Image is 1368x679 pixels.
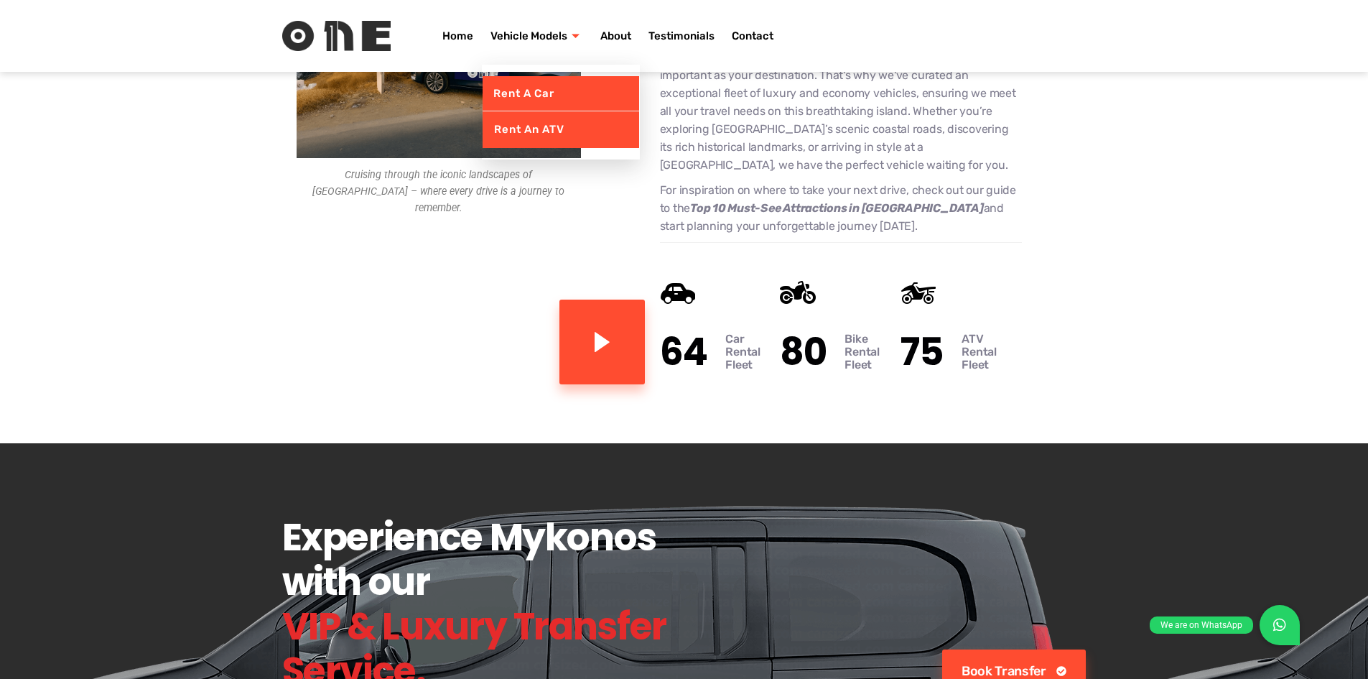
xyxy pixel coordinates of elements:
[592,7,640,65] a: About
[660,181,1022,235] p: For inspiration on where to take your next drive, check out our guide to the and start planning y...
[780,275,816,311] img: Bike Vehicle Icon
[483,76,639,111] a: Rent a Car
[833,333,897,371] h3: Bike Rental Fleet
[901,275,936,311] img: ATV/Quad Vehicle Icon
[640,7,723,65] a: Testimonials
[950,333,1014,371] h3: ATV Rental Fleet
[559,300,645,384] a: video-popup
[434,7,482,65] a: Home
[282,21,391,51] img: Rent One Logo without Text
[297,167,581,222] figcaption: Cruising through the iconic landscapes of [GEOGRAPHIC_DATA] – where every drive is a journey to r...
[483,111,639,147] a: Rent an ATV
[723,7,782,65] a: Contact
[1150,616,1253,634] div: We are on WhatsApp
[780,325,826,378] span: 80
[1260,605,1300,645] a: We are on WhatsApp
[660,48,1022,174] p: At , we understand that your journey is just as important as your destination. That's why we've c...
[714,333,773,371] h3: Car Rental Fleet
[690,199,983,217] a: Top 10 Must-See Attractions in [GEOGRAPHIC_DATA]
[482,7,592,65] a: Vehicle Models
[660,275,696,311] img: Car Vehicle Icon
[660,325,707,378] span: 64
[901,325,943,378] span: 75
